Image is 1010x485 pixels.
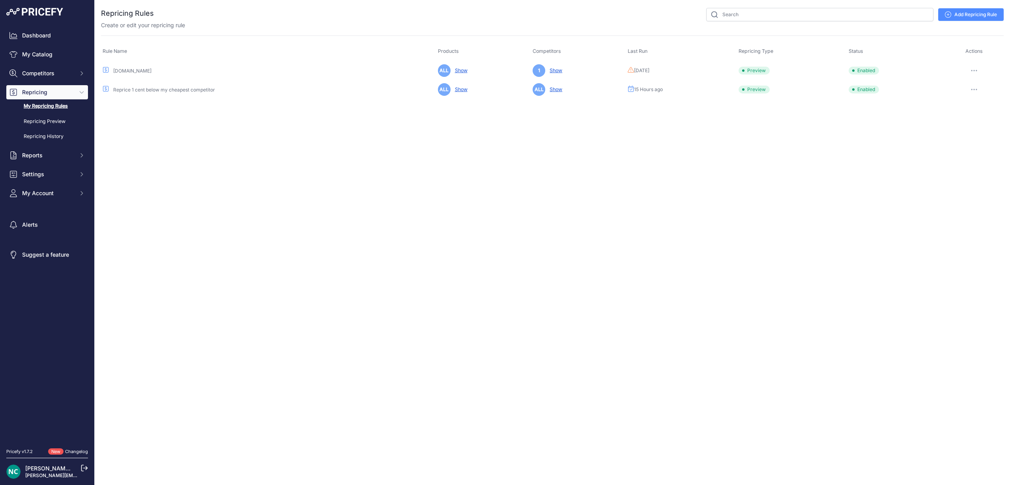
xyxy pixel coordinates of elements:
[6,47,88,62] a: My Catalog
[452,86,468,92] a: Show
[438,48,459,54] span: Products
[634,86,663,93] span: 15 Hours ago
[6,186,88,200] button: My Account
[634,67,649,74] span: [DATE]
[546,86,562,92] a: Show
[6,28,88,439] nav: Sidebar
[6,66,88,80] button: Competitors
[938,8,1004,21] a: Add Repricing Rule
[25,465,80,472] a: [PERSON_NAME] NC
[849,67,879,75] span: Enabled
[6,28,88,43] a: Dashboard
[6,130,88,144] a: Repricing History
[438,83,451,96] span: ALL
[48,448,64,455] span: New
[6,448,33,455] div: Pricefy v1.7.2
[22,151,74,159] span: Reports
[849,48,863,54] span: Status
[65,449,88,454] a: Changelog
[438,64,451,77] span: ALL
[6,148,88,162] button: Reports
[103,48,127,54] span: Rule Name
[113,87,215,93] a: Reprice 1 cent below my cheapest competitor
[739,67,770,75] span: Preview
[965,48,983,54] span: Actions
[22,88,74,96] span: Repricing
[6,99,88,113] a: My Repricing Rules
[6,8,63,16] img: Pricefy Logo
[6,115,88,129] a: Repricing Preview
[101,21,185,29] p: Create or edit your repricing rule
[739,48,773,54] span: Repricing Type
[22,170,74,178] span: Settings
[533,64,545,77] span: 1
[533,83,545,96] span: ALL
[6,167,88,181] button: Settings
[22,69,74,77] span: Competitors
[533,48,561,54] span: Competitors
[849,86,879,93] span: Enabled
[6,218,88,232] a: Alerts
[546,67,562,73] a: Show
[113,68,151,74] a: [DOMAIN_NAME]
[22,189,74,197] span: My Account
[706,8,933,21] input: Search
[628,48,647,54] span: Last Run
[739,86,770,93] span: Preview
[452,67,468,73] a: Show
[101,8,154,19] h2: Repricing Rules
[6,85,88,99] button: Repricing
[6,248,88,262] a: Suggest a feature
[25,472,186,478] a: [PERSON_NAME][EMAIL_ADDRESS][DOMAIN_NAME][PERSON_NAME]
